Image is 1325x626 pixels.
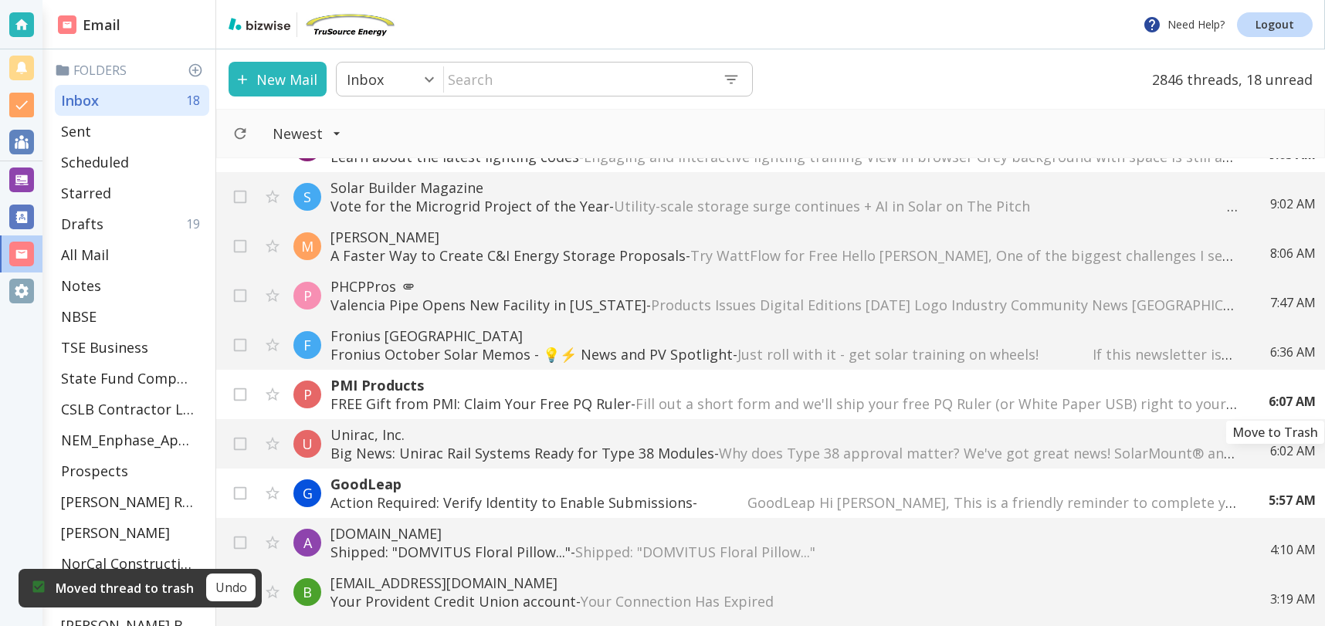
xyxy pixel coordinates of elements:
p: Folders [55,62,209,79]
p: 5:57 AM [1269,492,1316,509]
p: Valencia Pipe Opens New Facility in [US_STATE] - [330,296,1239,314]
p: Big News: Unirac Rail Systems Ready for Type 38 Modules - [330,444,1239,462]
div: NorCal Construction [55,548,209,579]
p: Inbox [347,70,384,89]
div: Sent [55,116,209,147]
p: 9:02 AM [1270,195,1316,212]
p: All Mail [61,245,109,264]
p: PHCPPros [330,277,1239,296]
div: Notes [55,270,209,301]
p: [EMAIL_ADDRESS][DOMAIN_NAME] [330,574,1239,592]
span: Utility-scale storage surge continues + AI in Solar on The Pitch ‌ ‌ ‌ ‌ ‌ ‌ ‌ ‌ ‌ ‌ ‌ ‌ ‌ ‌ ‌ ‌ ... [614,197,1293,215]
input: Search [444,63,710,95]
p: 4:10 AM [1270,541,1316,558]
p: PMI Products [330,376,1238,394]
p: M [301,237,313,255]
p: S [303,188,311,206]
p: Unirac, Inc. [330,425,1239,444]
p: Your Provident Credit Union account - [330,592,1239,611]
p: Solar Builder Magazine [330,178,1239,197]
div: All Mail [55,239,209,270]
p: Scheduled [61,153,129,171]
p: 2846 threads, 18 unread [1143,62,1313,96]
p: NorCal Construction [61,554,194,573]
p: F [303,336,311,354]
div: Starred [55,178,209,208]
p: FREE Gift from PMI: Claim Your Free PQ Ruler - [330,394,1238,413]
div: Scheduled [55,147,209,178]
div: [PERSON_NAME] [55,517,209,548]
div: [PERSON_NAME] Residence [55,486,209,517]
p: NEM_Enphase_Applications [61,431,194,449]
p: Moved thread to trash [56,580,194,597]
div: CSLB Contractor License [55,394,209,425]
p: Drafts [61,215,103,233]
p: State Fund Compensation [61,369,194,387]
span: Shipped: "DOMVITUS Floral Pillow..."͏ ‌ ͏ ‌ ͏ ‌ ͏ ‌ ͏ ‌ ͏ ‌ ͏ ‌ ͏ ‌ ͏ ‌ ͏ ‌ ͏ ‌ ͏ ‌ ͏ ‌ ͏ ‌ ͏ ‌ ͏... [575,543,1113,561]
p: Action Required: Verify Identity to Enable Submissions - [330,493,1238,512]
p: Starred [61,184,111,202]
button: Undo [206,574,256,601]
p: A [303,533,312,552]
p: P [303,385,312,404]
div: NBSE [55,301,209,332]
p: 19 [186,215,206,232]
div: Drafts19 [55,208,209,239]
p: U [302,435,313,453]
p: [PERSON_NAME] [330,228,1239,246]
p: 8:06 AM [1270,245,1316,262]
p: 7:47 AM [1270,294,1316,311]
span: Your Connection Has Expired ‌ ‌ ‌ ‌ ‌ ‌ ‌ ‌ ‌ ‌ ‌ ‌ ‌ ‌ ‌ ‌ ‌ ‌ ‌ ‌ ‌ ‌ ‌ ‌ ‌ ‌ ‌ ‌ ‌ ‌ ‌ ‌ ‌ ‌ ‌... [581,592,1110,611]
img: TruSource Energy, Inc. [303,12,396,37]
button: New Mail [229,62,327,96]
div: NEM_Enphase_Applications [55,425,209,455]
p: Vote for the Microgrid Project of the Year - [330,197,1239,215]
img: bizwise [229,18,290,30]
p: 3:19 AM [1270,590,1316,607]
p: G [303,484,313,502]
p: Fronius October Solar Memos - 💡⚡ News and PV Spotlight - [330,345,1239,364]
p: NBSE [61,307,97,326]
p: Shipped: "DOMVITUS Floral Pillow..." - [330,543,1239,561]
div: State Fund Compensation [55,363,209,394]
p: B [303,583,312,601]
p: Prospects [61,462,128,480]
p: Need Help? [1143,15,1225,34]
div: TSE Business [55,332,209,363]
p: Notes [61,276,101,295]
p: Inbox [61,91,99,110]
p: P [303,286,312,305]
p: 18 [186,92,206,109]
p: Sent [61,122,91,140]
p: 6:07 AM [1269,393,1316,410]
p: 6:02 AM [1270,442,1316,459]
p: [DOMAIN_NAME] [330,524,1239,543]
h2: Email [58,15,120,36]
div: Inbox18 [55,85,209,116]
p: [PERSON_NAME] Residence [61,492,194,511]
div: Move to Trash [1226,421,1324,444]
p: Fronius [GEOGRAPHIC_DATA] [330,327,1239,345]
a: Logout [1237,12,1313,37]
p: Logout [1256,19,1294,30]
div: Prospects [55,455,209,486]
p: 6:36 AM [1270,343,1316,360]
p: [PERSON_NAME] [61,523,170,542]
button: Refresh [226,120,254,147]
button: Filter [257,117,357,151]
p: A Faster Way to Create C&I Energy Storage Proposals - [330,246,1239,265]
p: CSLB Contractor License [61,400,194,418]
img: DashboardSidebarEmail.svg [58,15,76,34]
p: GoodLeap [330,475,1238,493]
p: TSE Business [61,338,148,357]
